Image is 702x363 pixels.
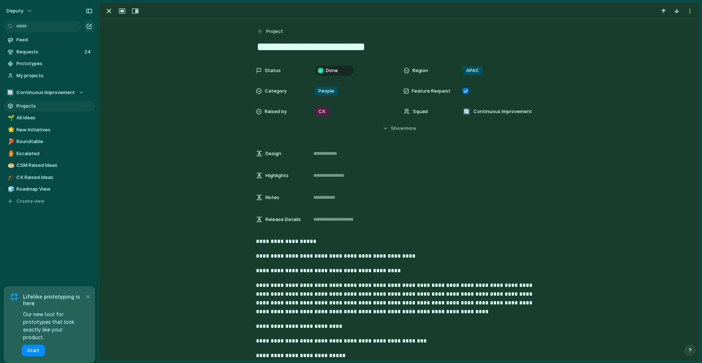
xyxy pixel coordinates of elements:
[265,67,281,74] span: Status
[16,36,93,44] span: Feed
[8,114,13,122] div: 🌱
[16,60,93,67] span: Prototypes
[466,67,479,74] span: APAC
[7,7,23,15] span: deputy
[7,162,14,169] button: 🍮
[412,67,428,74] span: Region
[16,126,93,134] span: New Initiatives
[4,148,95,159] a: 👨‍🚒Escalated
[4,136,95,147] a: 🏓Roundtable
[16,48,82,56] span: Requests
[8,126,13,134] div: 🌟
[8,185,13,194] div: 🧊
[404,125,416,132] span: more
[7,150,14,157] button: 👨‍🚒
[8,138,13,146] div: 🏓
[27,347,39,354] span: Start
[7,89,14,96] div: 🔄
[8,161,13,170] div: 🍮
[266,28,283,35] span: Project
[7,126,14,134] button: 🌟
[4,160,95,171] a: 🍮CSM Raised Ideas
[265,87,287,95] span: Category
[16,114,93,121] span: All ideas
[16,102,93,110] span: Projects
[7,186,14,193] button: 🧊
[391,125,404,132] span: Show
[83,292,92,301] button: Dismiss
[3,5,36,17] button: deputy
[463,108,470,115] div: 🔄
[16,162,93,169] span: CSM Raised Ideas
[4,34,95,45] a: Feed
[16,174,93,181] span: CX Raised Ideas
[4,70,95,81] a: My projects
[265,194,279,201] span: Notes
[4,46,95,57] a: Requests24
[8,149,13,158] div: 👨‍🚒
[16,198,45,205] span: Create view
[326,67,338,74] span: Done
[22,345,45,356] button: Start
[4,172,95,183] a: 🎓CX Raised Ideas
[473,108,532,115] span: Continuous Improvement
[256,122,543,135] button: Showmore
[255,26,285,37] button: Project
[265,150,281,157] span: Design
[16,186,93,193] span: Roadmap View
[23,310,84,341] span: Our new tool for prototypes that look exactly like your product.
[318,108,325,115] span: CX
[4,196,95,207] button: Create view
[7,138,14,145] button: 🏓
[7,174,14,181] button: 🎓
[8,173,13,181] div: 🎓
[4,58,95,69] a: Prototypes
[265,172,288,179] span: Highlights
[265,108,287,115] span: Raised by
[16,138,93,145] span: Roundtable
[84,48,92,56] span: 24
[413,108,428,115] span: Squad
[4,101,95,112] a: Projects
[16,150,93,157] span: Escalated
[412,87,450,95] span: Feature Request
[23,293,84,307] span: Lifelike prototyping is here
[265,216,301,223] span: Release Details
[16,89,75,96] span: Continuous Improvement
[4,124,95,135] a: 🌟New Initiatives
[318,87,334,95] span: People
[4,87,95,98] button: 🔄Continuous Improvement
[4,184,95,195] a: 🧊Roadmap View
[16,72,93,79] span: My projects
[4,112,95,123] a: 🌱All ideas
[7,114,14,121] button: 🌱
